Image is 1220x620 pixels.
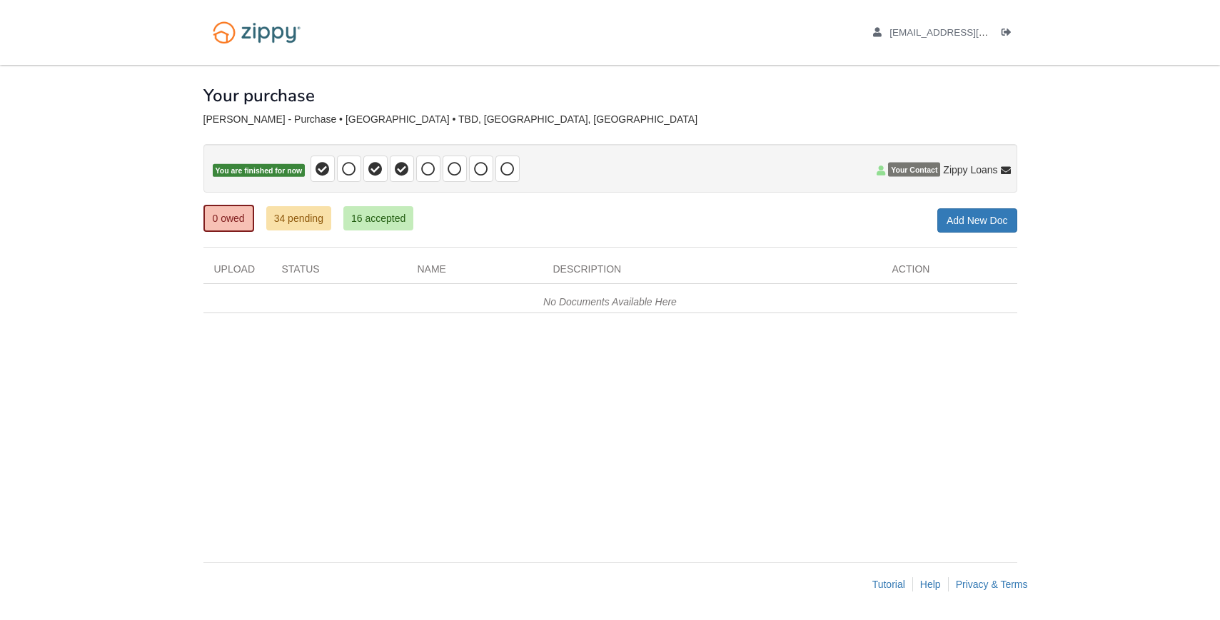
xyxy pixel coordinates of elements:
div: Action [882,262,1017,283]
a: 34 pending [266,206,331,230]
div: Name [407,262,543,283]
a: 0 owed [203,205,254,232]
a: 16 accepted [343,206,413,230]
span: arvizuteacher01@gmail.com [889,27,1053,38]
div: Status [271,262,407,283]
span: Zippy Loans [943,163,997,177]
em: No Documents Available Here [543,296,677,308]
div: [PERSON_NAME] - Purchase • [GEOGRAPHIC_DATA] • TBD, [GEOGRAPHIC_DATA], [GEOGRAPHIC_DATA] [203,113,1017,126]
h1: Your purchase [203,86,315,105]
span: Your Contact [888,163,940,177]
div: Description [543,262,882,283]
a: Tutorial [872,579,905,590]
a: Help [920,579,941,590]
a: Add New Doc [937,208,1017,233]
div: Upload [203,262,271,283]
a: Privacy & Terms [956,579,1028,590]
span: You are finished for now [213,164,306,178]
a: edit profile [873,27,1054,41]
a: Log out [1002,27,1017,41]
img: Logo [203,14,310,51]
